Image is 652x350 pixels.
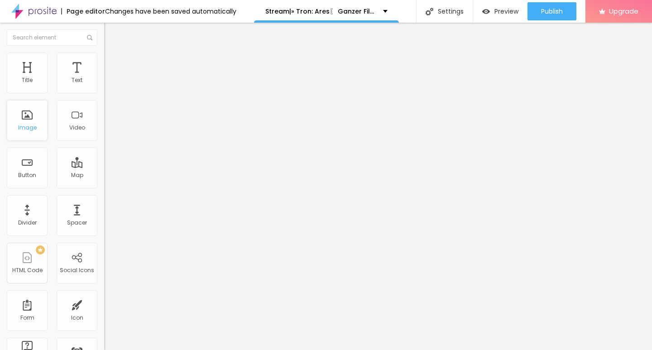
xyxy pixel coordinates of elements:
iframe: Editor [104,23,652,350]
img: Icone [87,35,92,40]
img: Icone [426,8,433,15]
button: Publish [527,2,576,20]
div: Form [20,315,34,321]
div: Map [71,172,83,178]
p: Stream|» Tron: Ares〖 Ganzer Film 〗Deutsch / German 2025 [265,8,376,14]
div: Divider [18,220,37,226]
div: Page editor [61,8,105,14]
div: Social Icons [60,267,94,273]
div: Video [69,125,85,131]
input: Search element [7,29,97,46]
div: HTML Code [12,267,43,273]
div: Spacer [67,220,87,226]
div: Button [18,172,36,178]
div: Title [22,77,33,83]
button: Preview [473,2,527,20]
span: Preview [494,8,518,15]
div: Image [18,125,37,131]
div: Icon [71,315,83,321]
span: Publish [541,8,563,15]
span: Upgrade [609,7,638,15]
div: Text [72,77,82,83]
img: view-1.svg [482,8,490,15]
div: Changes have been saved automatically [105,8,236,14]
